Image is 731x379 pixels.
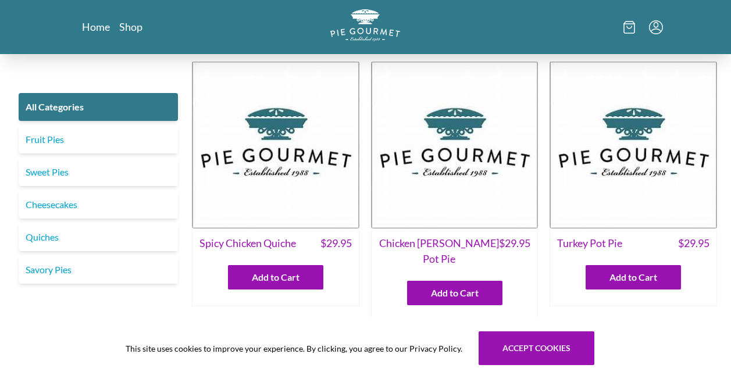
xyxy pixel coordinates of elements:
button: Accept cookies [479,331,594,365]
span: Add to Cart [431,286,479,300]
span: $ 29.95 [678,235,709,251]
button: Add to Cart [228,265,323,289]
img: Spicy Chicken Quiche [192,61,359,228]
button: Menu [649,20,663,34]
span: Turkey Pot Pie [557,235,622,251]
a: Logo [330,9,400,45]
a: Fruit Pies [19,126,178,153]
img: logo [330,9,400,41]
span: Spicy Chicken Quiche [199,235,296,251]
a: Home [82,20,110,34]
span: $ 29.95 [320,235,352,251]
a: Savory Pies [19,256,178,284]
a: All Categories [19,93,178,121]
a: Shop [119,20,142,34]
img: Chicken Curry Pot Pie [371,61,539,228]
span: Chicken [PERSON_NAME] Pot Pie [379,235,500,267]
span: This site uses cookies to improve your experience. By clicking, you agree to our Privacy Policy. [126,342,462,355]
span: Add to Cart [609,270,657,284]
a: Sweet Pies [19,158,178,186]
img: Turkey Pot Pie [550,61,717,228]
button: Add to Cart [407,281,502,305]
span: Add to Cart [252,270,299,284]
button: Add to Cart [586,265,681,289]
span: $ 29.95 [499,235,530,267]
a: Quiches [19,223,178,251]
a: Cheesecakes [19,191,178,219]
